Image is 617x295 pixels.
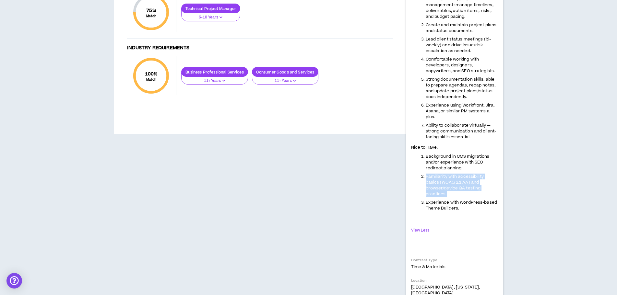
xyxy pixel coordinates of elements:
p: Business Professional Services [182,70,248,74]
span: Experience using Workfront, Jira, Asana, or similar PM systems a plus. [426,102,495,120]
button: 6-10 Years [181,9,241,21]
span: Ability to collaborate virtually — strong communication and client-facing skills essential. [426,122,496,140]
button: 11+ Years [252,73,319,85]
p: Time & Materials [411,264,498,270]
button: View Less [411,225,430,236]
span: 100 % [145,71,158,77]
span: Experience with WordPress-based Theme Builders. [426,199,497,211]
small: Match [146,14,156,18]
p: 11+ Years [185,78,244,84]
p: 11+ Years [256,78,314,84]
span: Comfortable working with developers, designers, copywriters, and SEO strategists. [426,56,495,74]
button: 11+ Years [181,73,248,85]
span: Create and maintain project plans and status documents. [426,22,497,34]
div: Open Intercom Messenger [6,273,22,289]
span: Familiarity with accessibility basics (WCAG 2.1 AA) and browser/device QA testing practices. [426,174,484,197]
p: Contract Type [411,258,498,263]
p: Consumer Goods and Services [252,70,318,74]
span: Lead client status meetings (bi-weekly) and drive issue/risk escalation as needed. [426,36,491,54]
span: Nice to Have: [411,144,438,150]
small: Match [145,77,158,82]
h4: Industry Requirements [127,45,393,51]
span: 75 % [146,7,156,14]
p: Technical Project Manager [182,6,240,11]
p: Location [411,278,498,283]
span: Strong documentation skills: able to prepare agendas, recap notes, and update project plans/statu... [426,76,496,100]
span: Background in CMS migrations and/or experience with SEO redirect planning. [426,153,490,171]
p: 6-10 Years [185,15,236,20]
